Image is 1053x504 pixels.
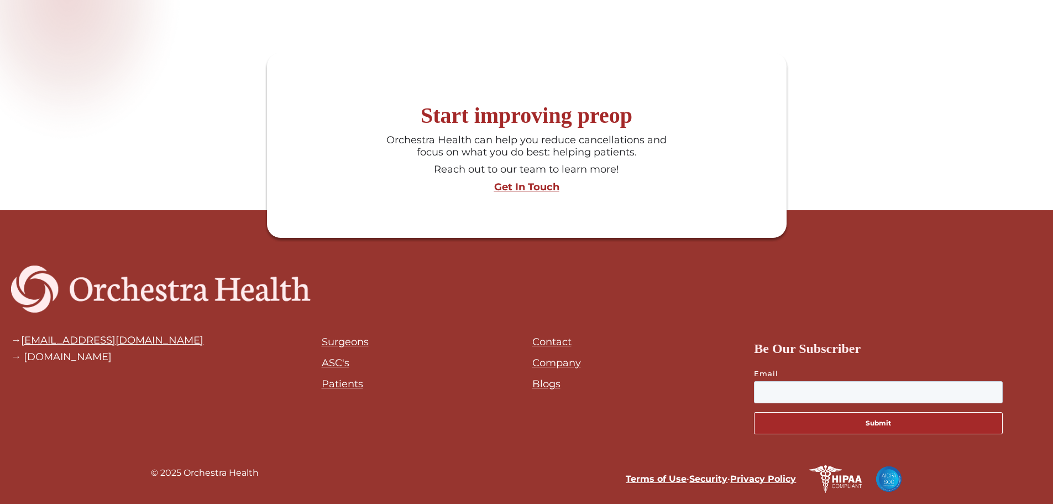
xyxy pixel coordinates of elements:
[532,336,572,348] a: Contact
[11,335,203,346] div: →
[322,378,363,390] a: Patients
[626,474,687,484] a: Terms of Use
[11,351,203,362] div: → [DOMAIN_NAME]
[754,412,1003,434] button: Submit
[532,378,560,390] a: Blogs
[273,102,781,129] h6: Start improving preop
[532,357,581,369] a: Company
[322,336,369,348] a: Surgeons
[151,465,259,493] div: © 2025 Orchestra Health
[21,334,203,346] a: [EMAIL_ADDRESS][DOMAIN_NAME]
[381,164,672,176] div: Reach out to our team to learn more!
[754,338,1030,359] h4: Be Our Subscriber
[322,357,349,369] a: ASC's
[730,474,796,484] a: Privacy Policy
[754,368,1030,379] label: Email
[532,471,797,487] div: • •
[689,474,727,484] a: Security
[273,181,781,194] a: Get In Touch
[381,134,672,158] div: Orchestra Health can help you reduce cancellations and focus on what you do best: helping patients.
